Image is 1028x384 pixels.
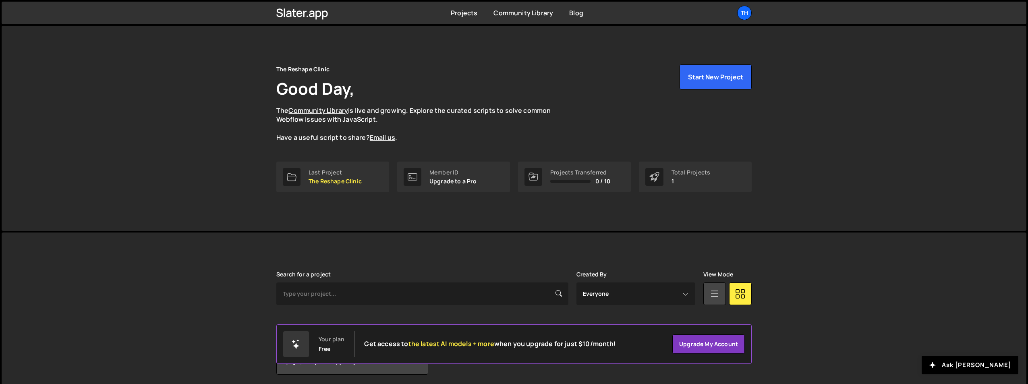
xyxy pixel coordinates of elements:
a: Projects [451,8,477,17]
div: Your plan [319,336,344,342]
p: 1 [672,178,710,185]
div: Projects Transferred [550,169,610,176]
label: View Mode [703,271,733,278]
input: Type your project... [276,282,568,305]
a: Blog [569,8,583,17]
h1: Good Day, [276,77,354,100]
div: Last Project [309,169,362,176]
span: 0 / 10 [595,178,610,185]
a: Upgrade my account [672,334,745,354]
a: Th [737,6,752,20]
a: Community Library [493,8,553,17]
p: Upgrade to a Pro [429,178,477,185]
div: The Reshape Clinic [276,64,330,74]
p: The Reshape Clinic [309,178,362,185]
a: Email us [370,133,395,142]
label: Created By [576,271,607,278]
p: The is live and growing. Explore the curated scripts to solve common Webflow issues with JavaScri... [276,106,566,142]
a: Last Project The Reshape Clinic [276,162,389,192]
a: Community Library [288,106,348,115]
div: Member ID [429,169,477,176]
button: Start New Project [680,64,752,89]
button: Ask [PERSON_NAME] [922,356,1018,374]
div: Total Projects [672,169,710,176]
span: the latest AI models + more [408,339,494,348]
label: Search for a project [276,271,331,278]
div: Free [319,346,331,352]
h2: Get access to when you upgrade for just $10/month! [364,340,616,348]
